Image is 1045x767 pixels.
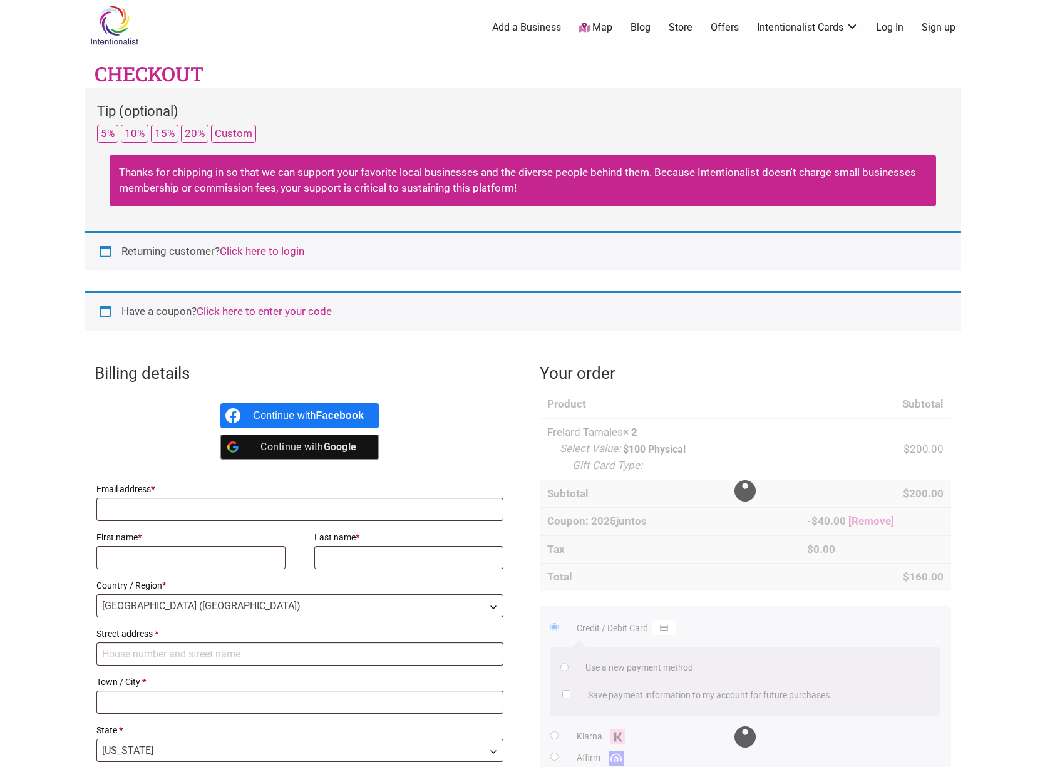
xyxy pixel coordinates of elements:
img: Intentionalist [85,5,144,46]
a: Sign up [922,21,955,34]
label: First name [96,528,286,546]
div: Tip (optional) [97,101,949,125]
b: Google [324,441,357,453]
a: Blog [631,21,651,34]
button: 5% [97,125,118,143]
div: Returning customer? [85,231,961,270]
h1: Checkout [95,60,204,88]
div: Continue with [253,403,364,428]
span: Country / Region [96,594,504,617]
input: House number and street name [96,642,504,666]
a: Click here to login [220,245,304,257]
label: Town / City [96,673,504,691]
a: Add a Business [492,21,561,34]
div: Thanks for chipping in so that we can support your favorite local businesses and the diverse peop... [110,155,936,206]
label: Street address [96,625,504,642]
label: Country / Region [96,577,504,594]
label: Email address [96,480,504,498]
a: Continue with <b>Facebook</b> [220,403,379,428]
a: Offers [711,21,739,34]
span: State [96,739,504,762]
h3: Your order [540,362,951,384]
a: Map [579,21,612,35]
span: United States (US) [97,595,503,617]
a: Intentionalist Cards [757,21,858,34]
label: State [96,721,504,739]
a: Enter your coupon code [197,305,332,317]
button: 15% [151,125,178,143]
b: Facebook [316,410,364,421]
a: Continue with <b>Google</b> [220,435,379,460]
h3: Billing details [95,362,506,384]
span: Washington [97,739,503,761]
a: Store [669,21,692,34]
label: Last name [314,528,504,546]
button: 10% [121,125,148,143]
a: Log In [876,21,903,34]
button: 20% [181,125,208,143]
div: Have a coupon? [85,291,961,331]
button: Custom [211,125,256,143]
div: Continue with [253,435,364,460]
